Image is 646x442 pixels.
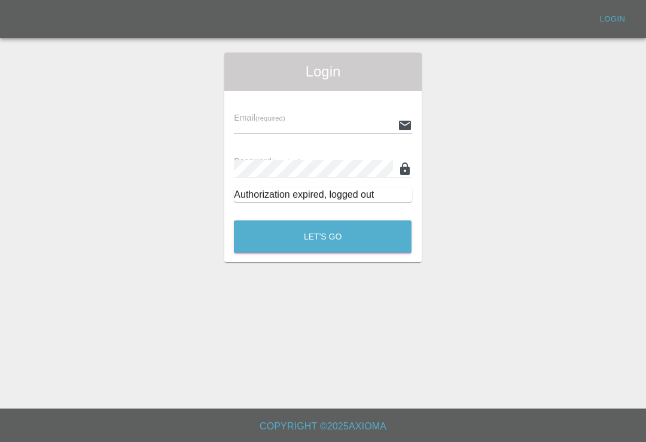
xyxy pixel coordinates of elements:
button: Let's Go [234,220,412,253]
div: Authorization expired, logged out [234,188,412,202]
span: Login [234,62,412,81]
span: Email [234,113,285,122]
a: Login [593,10,632,29]
small: (required) [272,158,301,165]
small: (required) [255,115,285,122]
h6: Copyright © 2025 Axioma [10,418,636,435]
span: Password [234,156,301,166]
